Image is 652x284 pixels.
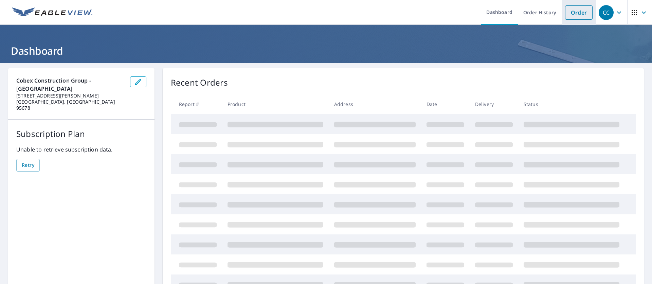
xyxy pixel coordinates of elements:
th: Status [518,94,625,114]
p: Recent Orders [171,76,228,89]
button: Retry [16,159,40,172]
span: Retry [22,161,34,170]
th: Product [222,94,329,114]
img: EV Logo [12,7,92,18]
th: Address [329,94,421,114]
p: Subscription Plan [16,128,146,140]
th: Delivery [470,94,518,114]
p: [GEOGRAPHIC_DATA], [GEOGRAPHIC_DATA] 95678 [16,99,125,111]
th: Report # [171,94,222,114]
p: Cobex Construction Group - [GEOGRAPHIC_DATA] [16,76,125,93]
p: Unable to retrieve subscription data. [16,145,146,154]
p: [STREET_ADDRESS][PERSON_NAME] [16,93,125,99]
a: Order [565,5,593,20]
th: Date [421,94,470,114]
div: CC [599,5,614,20]
h1: Dashboard [8,44,644,58]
